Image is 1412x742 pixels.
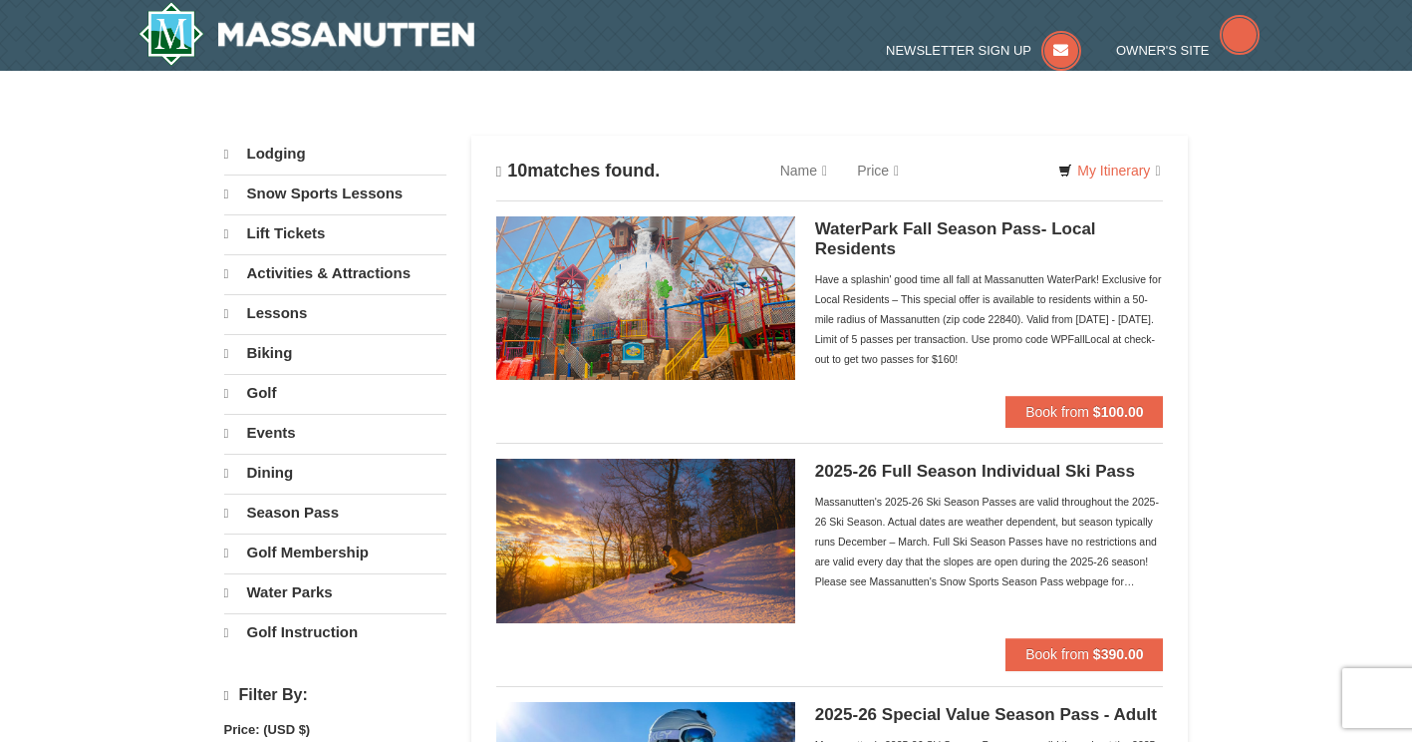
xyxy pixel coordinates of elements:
[224,686,446,705] h4: Filter By:
[496,459,795,622] img: 6619937-208-2295c65e.jpg
[224,254,446,292] a: Activities & Attractions
[815,705,1164,725] h5: 2025-26 Special Value Season Pass - Adult
[224,175,446,212] a: Snow Sports Lessons
[224,414,446,452] a: Events
[224,294,446,332] a: Lessons
[1005,396,1163,428] button: Book from $100.00
[224,613,446,651] a: Golf Instruction
[1116,43,1210,58] span: Owner's Site
[139,2,475,66] img: Massanutten Resort Logo
[224,334,446,372] a: Biking
[1045,156,1173,185] a: My Itinerary
[815,492,1164,591] div: Massanutten's 2025-26 Ski Season Passes are valid throughout the 2025-26 Ski Season. Actual dates...
[507,161,527,181] span: 10
[224,573,446,611] a: Water Parks
[224,722,311,737] strong: Price: (USD $)
[224,454,446,492] a: Dining
[496,216,795,380] img: 6619937-212-8c750e5f.jpg
[1025,404,1089,420] span: Book from
[842,151,914,190] a: Price
[815,462,1164,482] h5: 2025-26 Full Season Individual Ski Pass
[815,219,1164,259] h5: WaterPark Fall Season Pass- Local Residents
[1025,646,1089,662] span: Book from
[1093,404,1144,420] strong: $100.00
[224,534,446,571] a: Golf Membership
[224,136,446,173] a: Lodging
[815,269,1164,369] div: Have a splashin' good time all fall at Massanutten WaterPark! Exclusive for Local Residents – Thi...
[886,43,1031,58] span: Newsletter Sign Up
[1005,638,1163,670] button: Book from $390.00
[139,2,475,66] a: Massanutten Resort
[765,151,842,190] a: Name
[224,494,446,532] a: Season Pass
[886,43,1081,58] a: Newsletter Sign Up
[1116,43,1260,58] a: Owner's Site
[1093,646,1144,662] strong: $390.00
[224,374,446,412] a: Golf
[224,214,446,252] a: Lift Tickets
[496,161,661,182] h4: matches found.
